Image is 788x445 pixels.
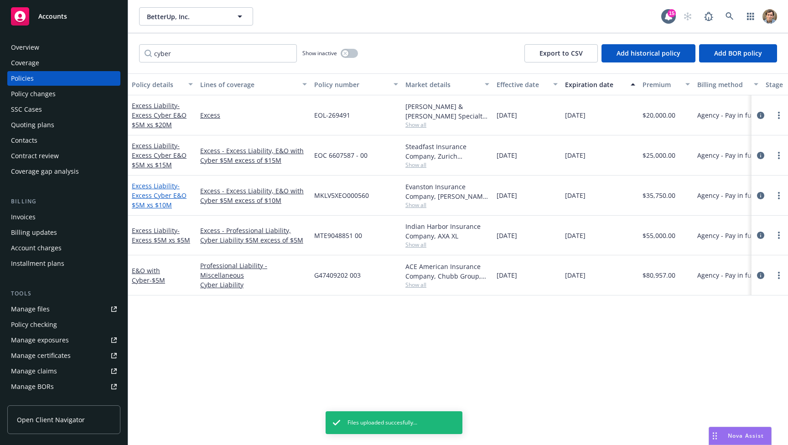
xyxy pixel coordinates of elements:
[311,73,402,95] button: Policy number
[200,110,307,120] a: Excess
[11,256,64,271] div: Installment plans
[565,80,625,89] div: Expiration date
[132,141,187,169] a: Excess Liability
[497,191,517,200] span: [DATE]
[11,118,54,132] div: Quoting plans
[7,210,120,224] a: Invoices
[132,101,187,129] span: - Excess Cyber E&O $5M xs $20M
[11,395,80,409] div: Summary of insurance
[314,191,369,200] span: MKLV5XEO000560
[7,118,120,132] a: Quoting plans
[697,150,755,160] span: Agency - Pay in full
[7,379,120,394] a: Manage BORs
[565,231,586,240] span: [DATE]
[405,222,489,241] div: Indian Harbor Insurance Company, AXA XL
[773,150,784,161] a: more
[7,133,120,148] a: Contacts
[11,225,57,240] div: Billing updates
[314,231,362,240] span: MTE9048851 00
[405,201,489,209] span: Show all
[773,270,784,281] a: more
[643,191,675,200] span: $35,750.00
[7,317,120,332] a: Policy checking
[7,56,120,70] a: Coverage
[11,164,79,179] div: Coverage gap analysis
[11,71,34,86] div: Policies
[17,415,85,424] span: Open Client Navigator
[709,427,721,445] div: Drag to move
[741,7,760,26] a: Switch app
[524,44,598,62] button: Export to CSV
[7,197,120,206] div: Billing
[773,110,784,121] a: more
[7,102,120,117] a: SSC Cases
[709,427,772,445] button: Nova Assist
[314,150,368,160] span: EOC 6607587 - 00
[755,110,766,121] a: circleInformation
[139,7,253,26] button: BetterUp, Inc.
[773,230,784,241] a: more
[11,317,57,332] div: Policy checking
[139,44,297,62] input: Filter by keyword...
[405,281,489,289] span: Show all
[128,73,197,95] button: Policy details
[11,40,39,55] div: Overview
[539,49,583,57] span: Export to CSV
[497,231,517,240] span: [DATE]
[7,40,120,55] a: Overview
[755,150,766,161] a: circleInformation
[200,226,307,245] a: Excess - Professional Liability, Cyber Liability $5M excess of $5M
[11,348,71,363] div: Manage certificates
[11,102,42,117] div: SSC Cases
[7,395,120,409] a: Summary of insurance
[405,262,489,281] div: ACE American Insurance Company, Chubb Group, Amwins
[405,80,479,89] div: Market details
[402,73,493,95] button: Market details
[11,364,57,378] div: Manage claims
[7,87,120,101] a: Policy changes
[197,73,311,95] button: Lines of coverage
[405,121,489,129] span: Show all
[7,302,120,316] a: Manage files
[721,7,739,26] a: Search
[11,210,36,224] div: Invoices
[132,226,190,244] a: Excess Liability
[7,241,120,255] a: Account charges
[132,266,165,285] a: E&O with Cyber
[7,256,120,271] a: Installment plans
[700,7,718,26] a: Report a Bug
[405,102,489,121] div: [PERSON_NAME] & [PERSON_NAME] Specialty Insurance Company, [PERSON_NAME] & [PERSON_NAME] ([GEOGRA...
[11,149,59,163] div: Contract review
[150,276,165,285] span: - $5M
[302,49,337,57] span: Show inactive
[7,149,120,163] a: Contract review
[314,270,361,280] span: G47409202 003
[643,231,675,240] span: $55,000.00
[561,73,639,95] button: Expiration date
[405,161,489,169] span: Show all
[7,4,120,29] a: Accounts
[200,80,297,89] div: Lines of coverage
[200,280,307,290] a: Cyber Liability
[493,73,561,95] button: Effective date
[762,9,777,24] img: photo
[147,12,226,21] span: BetterUp, Inc.
[697,80,748,89] div: Billing method
[38,13,67,20] span: Accounts
[497,80,548,89] div: Effective date
[679,7,697,26] a: Start snowing
[405,142,489,161] div: Steadfast Insurance Company, Zurich Insurance Group
[565,270,586,280] span: [DATE]
[11,133,37,148] div: Contacts
[405,182,489,201] div: Evanston Insurance Company, [PERSON_NAME] Insurance
[643,150,675,160] span: $25,000.00
[7,225,120,240] a: Billing updates
[11,87,56,101] div: Policy changes
[497,270,517,280] span: [DATE]
[200,146,307,165] a: Excess - Excess Liability, E&O with Cyber $5M excess of $15M
[7,164,120,179] a: Coverage gap analysis
[7,348,120,363] a: Manage certificates
[714,49,762,57] span: Add BOR policy
[11,56,39,70] div: Coverage
[132,80,183,89] div: Policy details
